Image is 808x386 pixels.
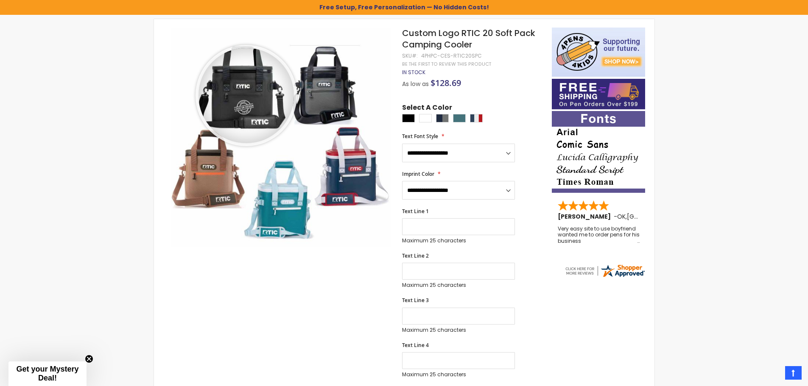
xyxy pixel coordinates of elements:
[552,28,645,77] img: 4pens 4 kids
[627,212,689,221] span: [GEOGRAPHIC_DATA]
[402,52,418,59] strong: SKU
[171,27,391,247] img: Custom Logo RTIC 20 Soft Pack Camping Cooler
[402,69,425,76] div: Availability
[421,53,482,59] div: 4PHPC-CES-RTIC20SPC
[453,114,466,122] div: Deep Harbor
[431,77,461,89] span: $128.69
[402,114,415,122] div: Black
[402,208,429,215] span: Text Line 1
[402,133,438,140] span: Text Font Style
[558,212,614,221] span: [PERSON_NAME]
[85,355,93,363] button: Close teaser
[419,114,432,122] div: Tan
[617,212,626,221] span: OK
[552,111,645,193] img: font-personalization-examples
[8,361,87,386] div: Get your Mystery Deal!Close teaser
[402,371,515,378] p: Maximum 25 characters
[402,297,429,304] span: Text Line 3
[402,252,429,259] span: Text Line 2
[552,79,645,109] img: Free shipping on orders over $199
[564,263,646,278] img: 4pens.com widget logo
[402,27,535,50] span: Custom Logo RTIC 20 Soft Pack Camping Cooler
[16,365,78,382] span: Get your Mystery Deal!
[402,80,429,88] span: As low as
[436,114,449,122] div: Blue|Grey
[402,342,429,349] span: Text Line 4
[558,226,640,244] div: Very easy site to use boyfriend wanted me to order pens for his business
[402,170,434,178] span: Imprint Color
[402,327,515,333] p: Maximum 25 characters
[402,282,515,289] p: Maximum 25 characters
[402,69,425,76] span: In stock
[402,103,452,114] span: Select A Color
[564,273,646,280] a: 4pens.com certificate URL
[470,114,483,122] div: Patriot (Blue,White,Red)
[614,212,689,221] span: - ,
[402,237,515,244] p: Maximum 25 characters
[402,61,491,67] a: Be the first to review this product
